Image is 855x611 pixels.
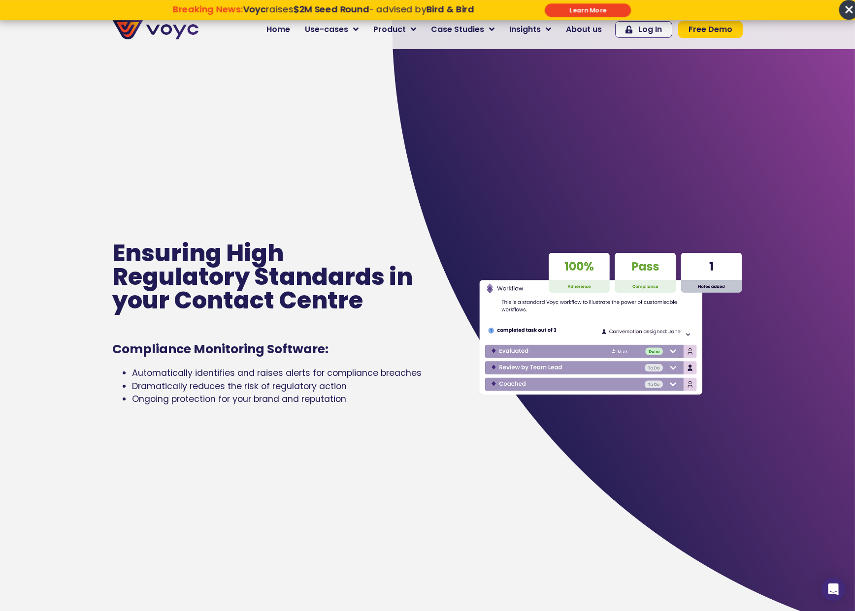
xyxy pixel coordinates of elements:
strong: Breaking News: [173,3,243,16]
img: voyc-full-logo [112,20,198,39]
a: About us [559,20,609,39]
span: Log In [638,26,662,33]
span: Ongoing protection for your brand and reputation [132,393,346,405]
a: Free Demo [678,21,743,38]
span: Home [266,24,290,35]
a: Privacy Policy [203,205,249,214]
strong: $2M Seed Round [293,3,369,16]
a: Case Studies [424,20,502,39]
div: Submit [545,3,631,17]
img: Voyc interface graphic [479,249,743,398]
a: Log In [615,21,672,38]
div: Breaking News: Voyc raises $2M Seed Round - advised by Bird & Bird [127,4,519,26]
span: raises - advised by [243,3,474,16]
span: Case Studies [431,24,484,35]
span: Job title [131,80,164,91]
span: Phone [131,39,155,51]
p: Ensuring High Regulatory Standards in your Contact Centre [112,242,420,312]
span: Free Demo [689,26,732,33]
h1: Compliance Monitoring Software: [112,342,420,357]
span: Use-cases [305,24,348,35]
a: Use-cases [297,20,366,39]
a: Home [259,20,297,39]
strong: Voyc [243,3,266,16]
div: Open Intercom Messenger [822,578,845,601]
a: Insights [502,20,559,39]
span: Automatically identifies and raises alerts for compliance breaches [132,367,422,379]
span: About us [566,24,602,35]
span: Insights [509,24,541,35]
span: Product [373,24,406,35]
a: Product [366,20,424,39]
span: Dramatically reduces the risk of regulatory action [132,380,347,392]
strong: Bird & Bird [426,3,474,16]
